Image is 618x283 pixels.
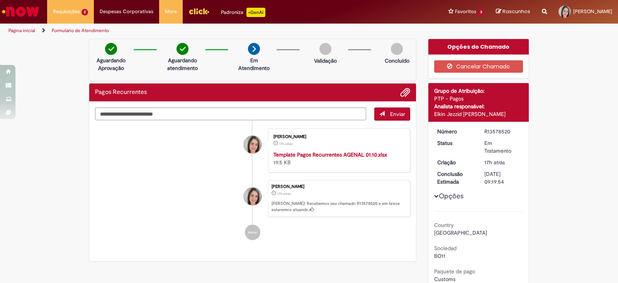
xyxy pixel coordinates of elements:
[434,60,523,73] button: Cancelar Chamado
[434,252,445,259] span: BO11
[235,56,273,72] p: Em Atendimento
[273,151,387,158] a: Template Pagos Recurrentes AGENAL 01.10.xlsx
[434,245,457,252] b: Sociedad
[374,107,410,121] button: Enviar
[92,56,130,72] p: Aguardando Aprovação
[279,141,293,146] span: 17h atrás
[277,191,291,196] span: 17h atrás
[248,43,260,55] img: arrow-next.png
[400,87,410,97] button: Adicionar anexos
[434,95,523,102] div: PTP - Pagos
[314,57,337,65] p: Validação
[484,139,520,155] div: Em Tratamento
[431,170,479,186] dt: Conclusão Estimada
[484,159,505,166] time: 29/09/2025 17:19:51
[434,268,475,275] b: Paquete de pago
[478,9,484,15] span: 3
[105,43,117,55] img: check-circle-green.png
[390,111,405,118] span: Enviar
[573,8,612,15] span: [PERSON_NAME]
[434,87,523,95] div: Grupo de Atribuição:
[434,222,454,228] b: Country
[95,107,366,121] textarea: Digite sua mensagem aqui...
[434,229,487,236] span: [GEOGRAPHIC_DATA]
[434,110,523,118] div: Elkin Jezzid [PERSON_NAME]
[484,159,520,166] div: 29/09/2025 17:19:51
[385,57,409,65] p: Concluído
[428,39,529,55] div: Opções do Chamado
[53,8,80,15] span: Requisições
[1,4,41,19] img: ServiceNow
[431,139,479,147] dt: Status
[8,27,35,34] a: Página inicial
[52,27,109,34] a: Formulário de Atendimento
[95,89,147,96] h2: Pagos Recurrentes Histórico de tíquete
[273,135,402,139] div: [PERSON_NAME]
[391,43,403,55] img: img-circle-grey.png
[246,8,265,17] p: +GenAi
[279,141,293,146] time: 29/09/2025 17:19:49
[95,121,410,248] ul: Histórico de tíquete
[431,159,479,166] dt: Criação
[319,43,331,55] img: img-circle-grey.png
[272,201,406,213] p: [PERSON_NAME]! Recebemos seu chamado R13578520 e em breve estaremos atuando.
[434,276,455,283] span: Customs
[496,8,530,15] a: Rascunhos
[81,9,88,15] span: 2
[100,8,153,15] span: Despesas Corporativas
[272,184,406,189] div: [PERSON_NAME]
[188,5,209,17] img: click_logo_yellow_360x200.png
[221,8,265,17] div: Padroniza
[177,43,188,55] img: check-circle-green.png
[6,24,406,38] ul: Trilhas de página
[244,188,261,205] div: Bruna De Lima
[273,151,402,166] div: 19.5 KB
[434,102,523,110] div: Analista responsável:
[484,170,520,186] div: [DATE] 09:19:54
[484,128,520,135] div: R13578520
[165,8,177,15] span: More
[244,136,261,153] div: Bruna De Lima
[455,8,476,15] span: Favoritos
[503,8,530,15] span: Rascunhos
[484,159,505,166] span: 17h atrás
[431,128,479,135] dt: Número
[95,180,410,217] li: Bruna De Lima
[164,56,201,72] p: Aguardando atendimento
[277,191,291,196] time: 29/09/2025 17:19:51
